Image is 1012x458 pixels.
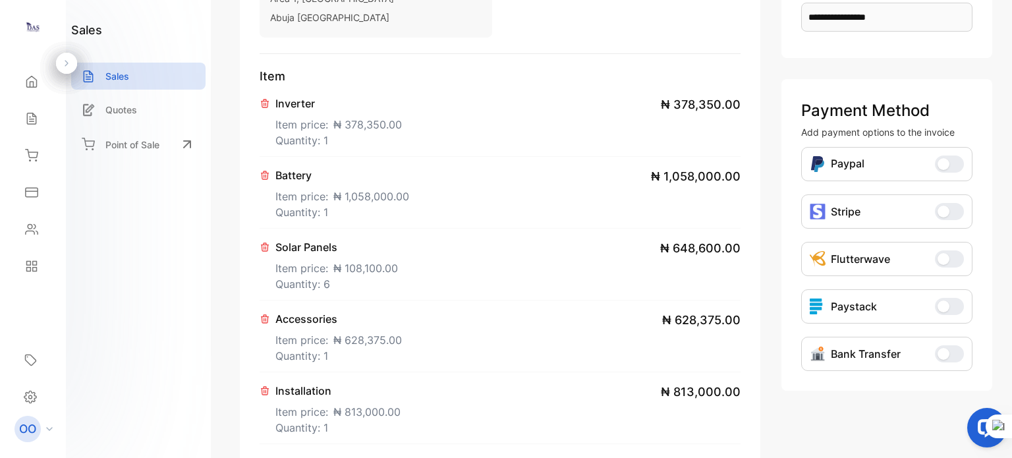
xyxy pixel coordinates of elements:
p: Inverter [275,96,402,111]
img: Icon [810,156,826,173]
a: Quotes [71,96,206,123]
p: Installation [275,383,401,399]
p: Quantity: 1 [275,348,402,364]
p: Quotes [105,103,137,117]
p: Bank Transfer [831,346,901,362]
p: Flutterwave [831,251,890,267]
span: ₦ 1,058,000.00 [333,188,409,204]
span: ₦ 378,350.00 [661,96,741,113]
p: Paypal [831,156,864,173]
p: Solar Panels [275,239,398,255]
p: Point of Sale [105,138,159,152]
span: ₦ 378,350.00 [333,117,402,132]
h1: sales [71,21,102,39]
img: Icon [810,346,826,362]
p: Add payment options to the invoice [801,125,972,139]
p: Item price: [275,183,409,204]
p: Stripe [831,204,860,219]
span: ₦ 813,000.00 [333,404,401,420]
p: Sales [105,69,129,83]
p: Abuja [GEOGRAPHIC_DATA] [270,8,470,27]
span: ₦ 813,000.00 [661,383,741,401]
a: Point of Sale [71,130,206,159]
p: Item [260,67,741,85]
p: Quantity: 1 [275,420,401,436]
p: OO [19,420,36,438]
p: Item price: [275,255,398,276]
p: Accessories [275,311,402,327]
span: ₦ 1,058,000.00 [651,167,741,185]
img: Icon [810,251,826,267]
img: icon [810,299,826,314]
p: Battery [275,167,409,183]
p: Item price: [275,111,402,132]
span: ₦ 648,600.00 [660,239,741,257]
p: Quantity: 1 [275,204,409,220]
span: ₦ 108,100.00 [333,260,398,276]
p: Paystack [831,299,877,314]
span: ₦ 628,375.00 [333,332,402,348]
p: Quantity: 6 [275,276,398,292]
p: Item price: [275,399,401,420]
img: logo [23,17,43,37]
p: Item price: [275,327,402,348]
a: Sales [71,63,206,90]
iframe: LiveChat chat widget [957,403,1012,458]
span: ₦ 628,375.00 [662,311,741,329]
p: Payment Method [801,99,972,123]
img: icon [810,204,826,219]
p: Quantity: 1 [275,132,402,148]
